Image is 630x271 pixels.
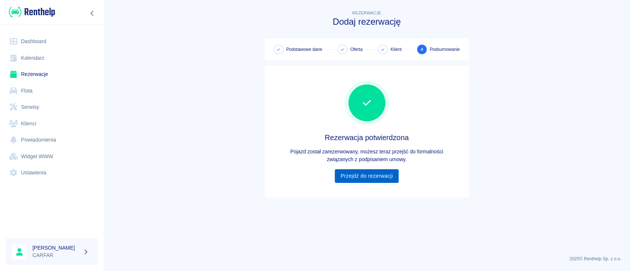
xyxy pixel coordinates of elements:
[6,115,98,132] a: Klienci
[32,244,80,251] h6: [PERSON_NAME]
[6,83,98,99] a: Flota
[286,46,322,53] span: Podstawowe dane
[420,46,423,53] span: 4
[350,46,362,53] span: Oferta
[390,46,402,53] span: Klient
[6,6,55,18] a: Renthelp logo
[6,148,98,165] a: Widget WWW
[265,17,469,27] h3: Dodaj rezerwację
[87,8,98,18] button: Zwiń nawigację
[352,11,381,15] span: Rezerwacje
[6,132,98,148] a: Powiadomienia
[430,46,460,53] span: Podsumowanie
[6,66,98,83] a: Rezerwacje
[6,164,98,181] a: Ustawienia
[335,169,399,183] a: Przejdź do rezerwacji
[9,6,55,18] img: Renthelp logo
[6,50,98,66] a: Kalendarz
[32,251,80,259] p: CARFAR
[271,133,463,142] h4: Rezerwacja potwierdzona
[6,33,98,50] a: Dashboard
[271,148,463,163] p: Pojazd został zarezerwowany, możesz teraz przejść do formalności związanych z podpisaniem umowy.
[6,99,98,115] a: Serwisy
[112,256,621,262] p: 2025 © Renthelp Sp. z o.o.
